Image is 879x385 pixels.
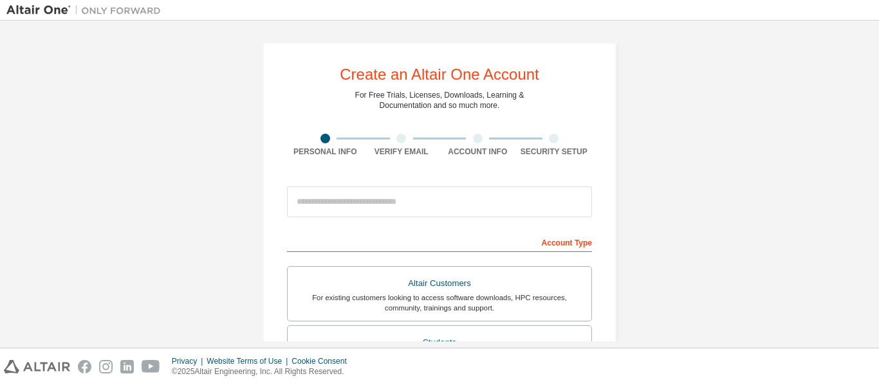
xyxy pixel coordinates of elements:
div: Privacy [172,356,207,366]
div: For Free Trials, Licenses, Downloads, Learning & Documentation and so much more. [355,90,524,111]
img: Altair One [6,4,167,17]
div: Verify Email [364,147,440,157]
img: linkedin.svg [120,360,134,373]
img: facebook.svg [78,360,91,373]
p: © 2025 Altair Engineering, Inc. All Rights Reserved. [172,366,355,377]
div: Cookie Consent [291,356,354,366]
div: Account Type [287,231,592,252]
div: Account Info [439,147,516,157]
div: Altair Customers [295,274,584,292]
img: youtube.svg [142,360,160,373]
div: Personal Info [287,147,364,157]
img: altair_logo.svg [4,360,70,373]
div: Students [295,334,584,352]
div: Create an Altair One Account [340,67,539,82]
div: For existing customers looking to access software downloads, HPC resources, community, trainings ... [295,292,584,313]
div: Website Terms of Use [207,356,291,366]
div: Security Setup [516,147,593,157]
img: instagram.svg [99,360,113,373]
